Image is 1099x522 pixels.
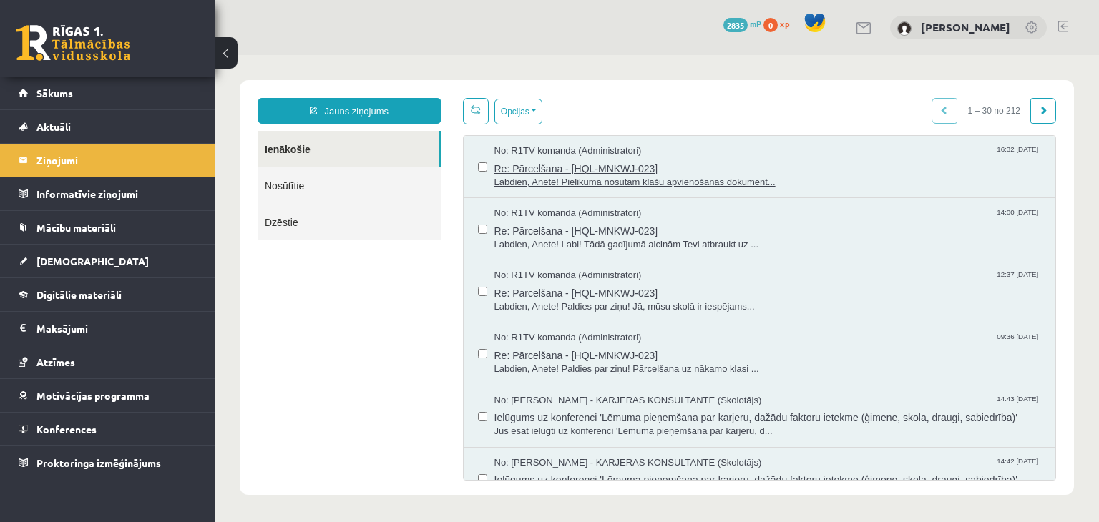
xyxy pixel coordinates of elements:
span: Digitālie materiāli [36,288,122,301]
span: Ielūgums uz konferenci 'Lēmuma pieņemšana par karjeru, dažādu faktoru ietekme (ģimene, skola, dra... [280,414,827,432]
button: Opcijas [280,44,328,69]
a: No: R1TV komanda (Administratori) 16:32 [DATE] Re: Pārcelšana - [HQL-MNKWJ-023] Labdien, Anete! P... [280,89,827,134]
a: Ziņojumi [19,144,197,177]
a: No: [PERSON_NAME] - KARJERAS KONSULTANTE (Skolotājs) 14:42 [DATE] Ielūgums uz konferenci 'Lēmuma ... [280,401,827,445]
span: Konferences [36,423,97,435]
a: Informatīvie ziņojumi [19,177,197,210]
span: 0 [763,18,778,32]
a: Motivācijas programma [19,379,197,412]
span: Re: Pārcelšana - [HQL-MNKWJ-023] [280,290,827,307]
span: 14:43 [DATE] [779,339,826,350]
a: Dzēstie [43,149,226,185]
legend: Ziņojumi [36,144,197,177]
span: No: [PERSON_NAME] - KARJERAS KONSULTANTE (Skolotājs) [280,339,547,353]
span: 2835 [723,18,748,32]
a: Digitālie materiāli [19,278,197,311]
span: 16:32 [DATE] [779,89,826,100]
span: Proktoringa izmēģinājums [36,456,161,469]
span: 1 – 30 no 212 [743,43,816,69]
span: Labdien, Anete! Labi! Tādā gadījumā aicinām Tevi atbraukt uz ... [280,183,827,197]
a: 0 xp [763,18,796,29]
span: No: [PERSON_NAME] - KARJERAS KONSULTANTE (Skolotājs) [280,401,547,415]
span: Labdien, Anete! Pielikumā nosūtām klašu apvienošanas dokument... [280,121,827,134]
span: Atzīmes [36,355,75,368]
span: Aktuāli [36,120,71,133]
span: Labdien, Anete! Paldies par ziņu! Pārcelšana uz nākamo klasi ... [280,307,827,321]
span: Re: Pārcelšana - [HQL-MNKWJ-023] [280,165,827,183]
a: Maksājumi [19,312,197,345]
span: Mācību materiāli [36,221,116,234]
a: Mācību materiāli [19,211,197,244]
span: 09:36 [DATE] [779,276,826,287]
a: Konferences [19,413,197,445]
a: Nosūtītie [43,112,226,149]
a: No: [PERSON_NAME] - KARJERAS KONSULTANTE (Skolotājs) 14:43 [DATE] Ielūgums uz konferenci 'Lēmuma ... [280,339,827,383]
a: Atzīmes [19,345,197,378]
a: 2835 mP [723,18,761,29]
a: Proktoringa izmēģinājums [19,446,197,479]
a: Aktuāli [19,110,197,143]
a: Jauns ziņojums [43,43,227,69]
span: Motivācijas programma [36,389,150,402]
a: [DEMOGRAPHIC_DATA] [19,245,197,277]
span: No: R1TV komanda (Administratori) [280,89,427,103]
span: 12:37 [DATE] [779,214,826,225]
a: [PERSON_NAME] [921,20,1010,34]
img: Anete Augšciema [897,21,912,36]
span: Sākums [36,87,73,99]
span: No: R1TV komanda (Administratori) [280,152,427,165]
span: xp [780,18,789,29]
span: mP [750,18,761,29]
a: No: R1TV komanda (Administratori) 12:37 [DATE] Re: Pārcelšana - [HQL-MNKWJ-023] Labdien, Anete! P... [280,214,827,258]
legend: Informatīvie ziņojumi [36,177,197,210]
a: Sākums [19,77,197,109]
legend: Maksājumi [36,312,197,345]
span: No: R1TV komanda (Administratori) [280,276,427,290]
span: Jūs esat ielūgti uz konferenci 'Lēmuma pieņemšana par karjeru, d... [280,370,827,383]
span: Labdien, Anete! Paldies par ziņu! Jā, mūsu skolā ir iespējams... [280,245,827,259]
a: Ienākošie [43,76,224,112]
span: 14:00 [DATE] [779,152,826,162]
span: Ielūgums uz konferenci 'Lēmuma pieņemšana par karjeru, dažādu faktoru ietekme (ģimene, skola, dra... [280,352,827,370]
span: [DEMOGRAPHIC_DATA] [36,255,149,267]
span: Re: Pārcelšana - [HQL-MNKWJ-023] [280,227,827,245]
a: Rīgas 1. Tālmācības vidusskola [16,25,130,61]
a: No: R1TV komanda (Administratori) 09:36 [DATE] Re: Pārcelšana - [HQL-MNKWJ-023] Labdien, Anete! P... [280,276,827,320]
span: 14:42 [DATE] [779,401,826,412]
span: Re: Pārcelšana - [HQL-MNKWJ-023] [280,103,827,121]
span: No: R1TV komanda (Administratori) [280,214,427,227]
a: No: R1TV komanda (Administratori) 14:00 [DATE] Re: Pārcelšana - [HQL-MNKWJ-023] Labdien, Anete! L... [280,152,827,196]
